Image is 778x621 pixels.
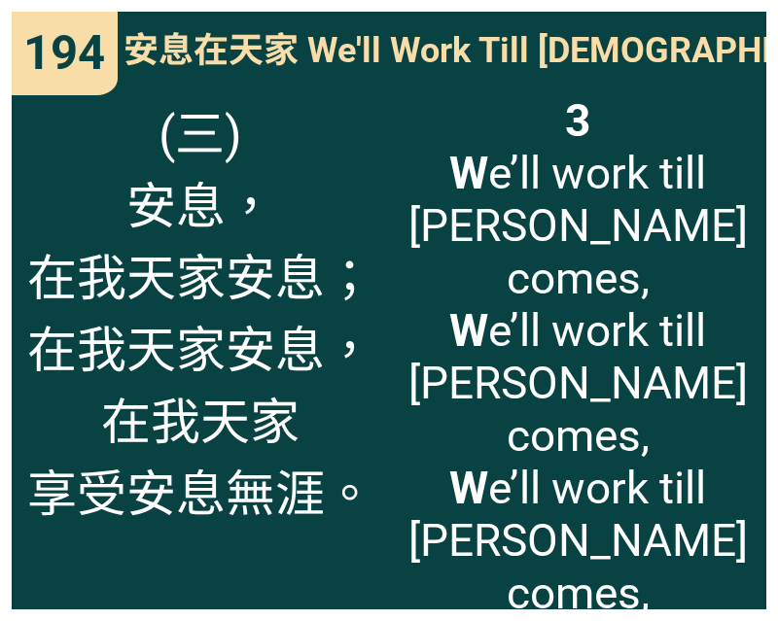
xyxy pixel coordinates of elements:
[449,462,488,514] b: W
[565,94,590,147] b: 3
[449,147,488,199] b: W
[449,304,488,357] b: W
[27,94,374,526] span: (三) 安息， 在我天家安息； 在我天家安息， 在我天家 享受安息無涯。
[23,25,105,81] span: 194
